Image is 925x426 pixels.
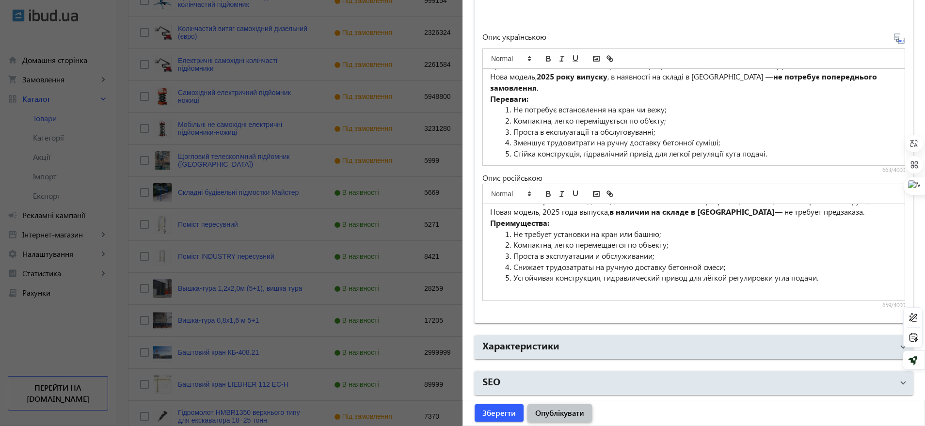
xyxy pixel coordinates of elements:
mat-expansion-panel-header: Характеристики [475,335,913,359]
li: Компактна, легко перемещается по объекту; [502,239,897,251]
button: bold [542,188,555,200]
li: Снижает трудозатраты на ручную доставку бетонной смеси; [502,262,897,273]
span: Опис українською [482,32,546,42]
div: Детальніше про товар [475,8,913,323]
button: image [590,188,603,200]
li: Компактна, легко переміщується по об’єкту; [502,115,897,126]
strong: Переваги: [490,94,528,104]
li: Устойчивая конструкция, гидравлический привод для лёгкой регулировки угла подачи. [502,272,897,284]
li: Зменшує трудовитрати на ручну доставку бетонної суміші; [502,137,897,148]
mat-expansion-panel-header: SEO [475,371,913,394]
li: Не потребує встановлення на кран чи вежу; [502,104,897,115]
button: image [590,53,603,64]
div: 659/4000 [482,301,905,309]
button: Зберегти [475,404,524,422]
button: link [603,53,617,64]
button: link [603,188,617,200]
li: Стійка конструкція, гідравлічний привід для легкої регуляції кута подачі. [502,148,897,159]
strong: Преимущества: [490,218,549,228]
strong: в наличии на складе в [GEOGRAPHIC_DATA] [609,206,775,217]
button: italic [555,53,569,64]
span: Опублікувати [535,408,584,418]
strong: 2025 року випуску [537,71,607,81]
li: Проста в експлуатації та обслуговуванні; [502,126,897,138]
div: 663/4000 [482,166,905,174]
li: Проста в эксплуатации и обслуживании; [502,251,897,262]
p: Нова модель, , в наявності на складі в [GEOGRAPHIC_DATA] — . [490,71,897,93]
button: bold [542,53,555,64]
button: underline [569,53,582,64]
h2: Характеристики [482,338,559,352]
strong: не потребує попереднього замовлення [490,71,879,93]
button: underline [569,188,582,200]
h2: SEO [482,374,500,388]
p: Новая модель, 2025 года выпуска, — не требует предзаказа. [490,206,897,218]
svg-icon: Перекласти на рос. [893,33,905,45]
li: Не требует установки на кран или башню; [502,229,897,240]
span: Опис російською [482,173,542,183]
button: italic [555,188,569,200]
span: Зберегти [482,408,516,418]
button: Опублікувати [527,404,592,422]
